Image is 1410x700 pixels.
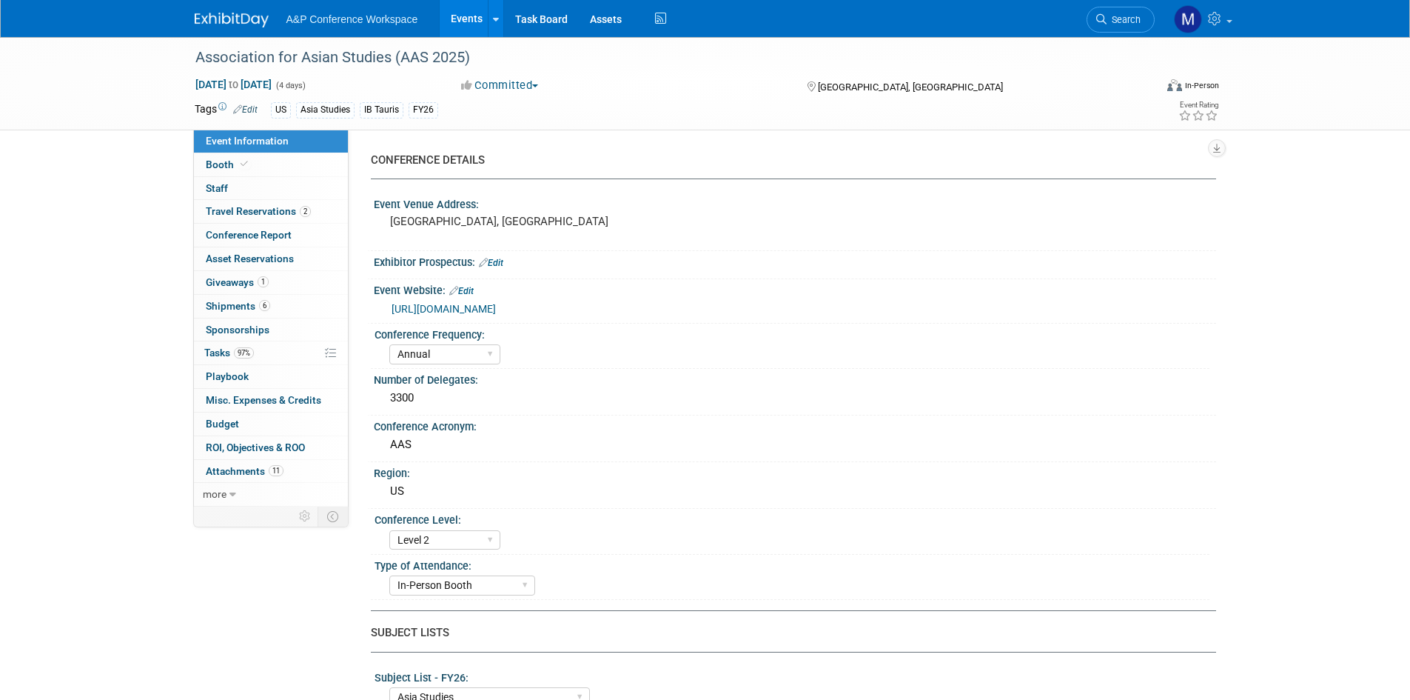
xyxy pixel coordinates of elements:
[204,347,254,359] span: Tasks
[194,319,348,341] a: Sponsorships
[206,370,249,382] span: Playbook
[1167,79,1182,91] img: Format-Inperson.png
[1107,14,1141,25] span: Search
[392,303,496,315] a: [URL][DOMAIN_NAME]
[206,465,283,477] span: Attachments
[275,81,306,90] span: (4 days)
[206,253,294,264] span: Asset Reservations
[371,625,1205,641] div: SUBJECT LISTS
[360,102,403,118] div: IB Tauris
[479,258,503,268] a: Edit
[206,182,228,194] span: Staff
[233,104,258,115] a: Edit
[194,200,348,223] a: Travel Reservations2
[206,441,305,453] span: ROI, Objectives & ROO
[206,159,251,170] span: Booth
[194,177,348,200] a: Staff
[258,276,269,287] span: 1
[194,436,348,459] a: ROI, Objectives & ROO
[195,101,258,119] td: Tags
[195,13,269,27] img: ExhibitDay
[271,102,291,118] div: US
[818,81,1003,93] span: [GEOGRAPHIC_DATA], [GEOGRAPHIC_DATA]
[449,286,474,296] a: Edit
[1067,77,1220,99] div: Event Format
[390,215,708,228] pre: [GEOGRAPHIC_DATA], [GEOGRAPHIC_DATA]
[194,130,348,153] a: Event Information
[206,324,269,336] span: Sponsorships
[374,369,1216,387] div: Number of Delegates:
[234,347,254,359] span: 97%
[456,78,544,93] button: Committed
[385,480,1205,503] div: US
[194,153,348,176] a: Booth
[203,488,226,500] span: more
[269,465,283,476] span: 11
[206,205,311,217] span: Travel Reservations
[194,295,348,318] a: Shipments6
[374,462,1216,481] div: Region:
[194,247,348,270] a: Asset Reservations
[1184,80,1219,91] div: In-Person
[374,416,1216,434] div: Conference Acronym:
[374,251,1216,270] div: Exhibitor Prospectus:
[1174,5,1202,33] img: Mark Lopez
[206,229,292,241] span: Conference Report
[241,160,248,168] i: Booth reservation complete
[226,79,241,90] span: to
[194,271,348,294] a: Giveaways1
[206,300,270,312] span: Shipments
[195,78,272,91] span: [DATE] [DATE]
[259,300,270,311] span: 6
[194,365,348,388] a: Playbook
[375,555,1209,573] div: Type of Attendance:
[318,507,348,526] td: Toggle Event Tabs
[1087,7,1155,33] a: Search
[375,324,1209,342] div: Conference Frequency:
[206,135,289,147] span: Event Information
[194,224,348,247] a: Conference Report
[190,44,1132,71] div: Association for Asian Studies (AAS 2025)
[194,460,348,483] a: Attachments11
[375,509,1209,527] div: Conference Level:
[374,193,1216,212] div: Event Venue Address:
[206,394,321,406] span: Misc. Expenses & Credits
[292,507,318,526] td: Personalize Event Tab Strip
[194,341,348,364] a: Tasks97%
[385,387,1205,410] div: 3300
[206,418,239,430] span: Budget
[194,413,348,436] a: Budget
[206,276,269,288] span: Giveaways
[409,102,438,118] div: FY26
[385,433,1205,456] div: AAS
[371,153,1205,168] div: CONFERENCE DETAILS
[374,279,1216,299] div: Event Website:
[286,13,418,25] span: A&P Conference Workspace
[194,483,348,506] a: more
[296,102,355,118] div: Asia Studies
[375,667,1209,685] div: Subject List - FY26:
[1178,101,1218,109] div: Event Rating
[300,206,311,217] span: 2
[194,389,348,412] a: Misc. Expenses & Credits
